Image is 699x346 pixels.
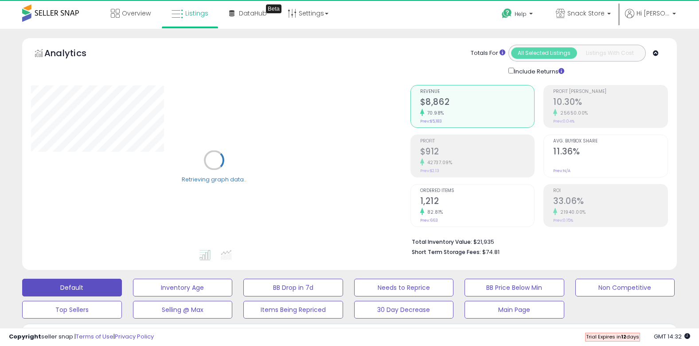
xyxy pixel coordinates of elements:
button: Items Being Repriced [243,301,343,319]
button: Main Page [465,301,564,319]
small: Prev: 0.04% [553,119,574,124]
span: Avg. Buybox Share [553,139,668,144]
small: Prev: N/A [553,168,570,173]
span: 2025-10-6 14:32 GMT [654,332,690,341]
div: Include Returns [502,66,575,76]
small: 70.98% [424,110,444,116]
h2: $912 [420,146,535,158]
div: Retrieving graph data.. [182,175,246,183]
a: Terms of Use [76,332,113,341]
span: Revenue [420,89,535,94]
small: Prev: 0.15% [553,218,573,223]
span: Trial Expires in days [586,333,639,340]
span: Profit [PERSON_NAME] [553,89,668,94]
h5: Analytics [44,47,104,62]
small: Prev: $2.13 [420,168,439,173]
span: $74.81 [482,248,500,256]
h2: 10.30% [553,97,668,109]
span: Snack Store [567,9,605,18]
button: All Selected Listings [511,47,577,59]
button: Selling @ Max [133,301,233,319]
a: Privacy Policy [115,332,154,341]
span: Profit [420,139,535,144]
small: 82.81% [424,209,443,215]
a: Hi [PERSON_NAME] [625,9,676,29]
div: seller snap | | [9,333,154,341]
small: Prev: 663 [420,218,438,223]
button: Default [22,279,122,296]
h2: 1,212 [420,196,535,208]
button: 30 Day Decrease [354,301,454,319]
h2: 33.06% [553,196,668,208]
h2: 11.36% [553,146,668,158]
b: Total Inventory Value: [412,238,472,246]
div: Tooltip anchor [266,4,281,13]
span: Listings [185,9,208,18]
div: Totals For [471,49,505,58]
li: $21,935 [412,236,661,246]
span: Overview [122,9,151,18]
small: 21940.00% [557,209,586,215]
button: Listings With Cost [577,47,643,59]
small: 25650.00% [557,110,588,116]
span: Help [515,10,527,18]
b: Short Term Storage Fees: [412,248,481,256]
small: Prev: $5,183 [420,119,442,124]
button: BB Price Below Min [465,279,564,296]
span: Ordered Items [420,188,535,193]
button: Top Sellers [22,301,122,319]
strong: Copyright [9,332,41,341]
button: BB Drop in 7d [243,279,343,296]
h2: $8,862 [420,97,535,109]
i: Get Help [501,8,512,19]
b: 12 [621,333,626,340]
button: Non Competitive [575,279,675,296]
span: DataHub [239,9,267,18]
button: Needs to Reprice [354,279,454,296]
button: Inventory Age [133,279,233,296]
span: Hi [PERSON_NAME] [637,9,670,18]
span: ROI [553,188,668,193]
a: Help [495,1,542,29]
small: 42737.09% [424,159,453,166]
